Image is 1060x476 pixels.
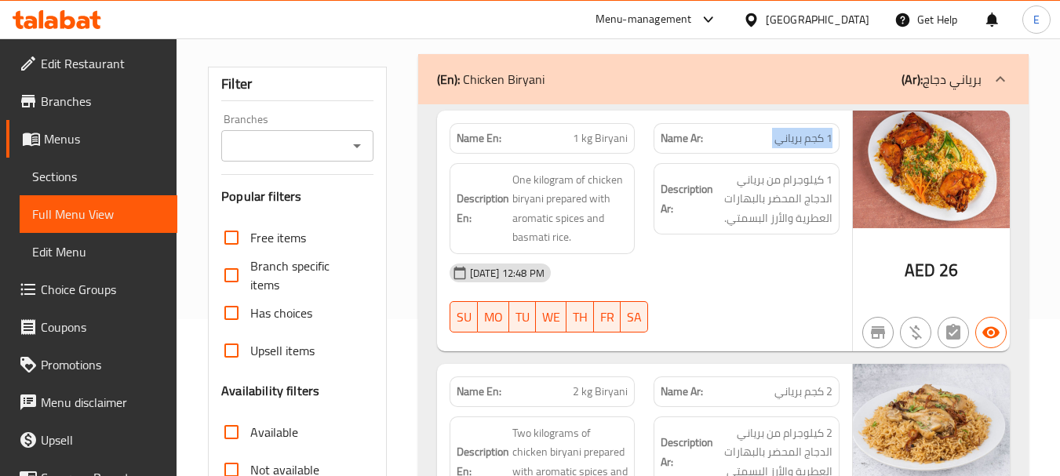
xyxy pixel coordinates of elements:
span: Branches [41,92,165,111]
span: Free items [250,228,306,247]
div: Menu-management [596,10,692,29]
strong: Description En: [457,189,509,227]
button: SA [621,301,648,332]
span: AED [905,255,935,285]
button: TU [509,301,536,332]
strong: Name En: [457,383,501,400]
div: Filter [221,67,373,101]
a: Menus [6,120,177,158]
img: 1_kg_Chicken_Biryani_638907783378720257.jpg [853,111,1010,228]
button: TH [566,301,594,332]
span: Promotions [41,355,165,374]
button: FR [594,301,621,332]
span: Upsell items [250,341,315,360]
span: Coupons [41,318,165,336]
span: TU [515,306,530,329]
span: 26 [939,255,958,285]
button: Purchased item [900,317,931,348]
span: Has choices [250,303,312,322]
span: SU [457,306,472,329]
strong: Name En: [457,130,501,147]
a: Edit Restaurant [6,45,177,82]
span: 1 كجم برياني [774,130,832,147]
span: Branch specific items [250,256,360,294]
span: Available [250,423,298,441]
span: Edit Restaurant [41,54,165,73]
a: Upsell [6,421,177,459]
span: Choice Groups [41,280,165,299]
a: Choice Groups [6,271,177,308]
strong: Description Ar: [661,433,713,471]
a: Menu disclaimer [6,383,177,421]
strong: Name Ar: [661,130,703,147]
span: WE [542,306,560,329]
div: [GEOGRAPHIC_DATA] [766,11,869,28]
span: One kilogram of chicken biryani prepared with aromatic spices and basmati rice. [512,170,628,247]
b: (Ar): [902,67,923,91]
button: Available [975,317,1007,348]
span: Menus [44,129,165,148]
span: TH [573,306,588,329]
span: Sections [32,167,165,186]
a: Branches [6,82,177,120]
strong: Name Ar: [661,383,703,400]
span: SA [627,306,642,329]
button: WE [536,301,566,332]
span: Edit Menu [32,242,165,261]
span: 1 kg Biryani [573,130,628,147]
p: برياني دجاج [902,70,982,89]
a: Coupons [6,308,177,346]
span: 2 كجم برياني [774,383,832,400]
button: Not has choices [938,317,969,348]
span: E [1033,11,1040,28]
span: Menu disclaimer [41,393,165,412]
h3: Availability filters [221,382,319,400]
button: SU [450,301,478,332]
h3: Popular filters [221,187,373,205]
span: 2 kg Biryani [573,383,628,400]
div: (En): Chicken Biryani(Ar):برياني دجاج [418,54,1029,104]
button: Open [346,135,368,157]
b: (En): [437,67,460,91]
strong: Description Ar: [661,180,713,218]
a: Full Menu View [20,195,177,233]
span: Full Menu View [32,205,165,223]
button: MO [478,301,509,332]
span: FR [600,306,614,329]
a: Edit Menu [20,233,177,271]
span: Upsell [41,431,165,449]
a: Promotions [6,346,177,383]
a: Sections [20,158,177,195]
span: [DATE] 12:48 PM [464,266,551,281]
span: MO [484,306,503,329]
span: 1 كيلوجرام من برياني الدجاج المحضر بالبهارات العطرية والأرز البسمتي. [716,170,832,228]
p: Chicken Biryani [437,70,545,89]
